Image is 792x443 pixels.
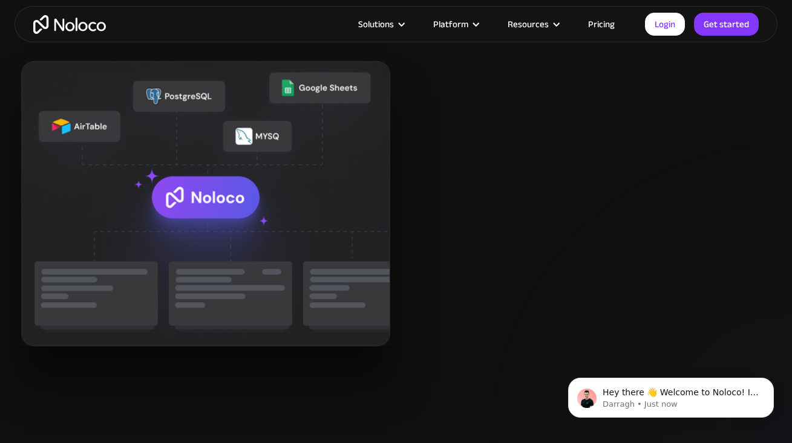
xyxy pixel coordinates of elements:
[645,13,685,36] a: Login
[694,13,759,36] a: Get started
[33,15,106,34] a: home
[343,16,418,32] div: Solutions
[508,16,549,32] div: Resources
[573,16,630,32] a: Pricing
[493,16,573,32] div: Resources
[418,16,493,32] div: Platform
[358,16,394,32] div: Solutions
[433,16,468,32] div: Platform
[550,352,792,437] iframe: Intercom notifications message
